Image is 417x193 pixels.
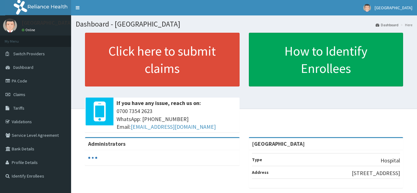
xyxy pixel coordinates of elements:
[88,153,97,162] svg: audio-loading
[363,4,371,12] img: User Image
[375,5,412,10] span: [GEOGRAPHIC_DATA]
[117,107,236,131] span: 0700 7354 2623 WhatsApp: [PHONE_NUMBER] Email:
[85,33,240,86] a: Click here to submit claims
[117,99,201,107] b: If you have any issue, reach us on:
[13,105,24,111] span: Tariffs
[22,20,73,26] p: [GEOGRAPHIC_DATA]
[22,28,36,32] a: Online
[249,33,403,86] a: How to Identify Enrollees
[381,157,400,165] p: Hospital
[13,51,45,57] span: Switch Providers
[131,123,216,130] a: [EMAIL_ADDRESS][DOMAIN_NAME]
[376,22,398,27] a: Dashboard
[13,92,25,97] span: Claims
[13,65,33,70] span: Dashboard
[88,140,126,147] b: Administrators
[252,157,262,162] b: Type
[252,140,305,147] strong: [GEOGRAPHIC_DATA]
[76,20,412,28] h1: Dashboard - [GEOGRAPHIC_DATA]
[3,19,17,32] img: User Image
[352,169,400,177] p: [STREET_ADDRESS]
[399,22,412,27] li: Here
[252,170,269,175] b: Address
